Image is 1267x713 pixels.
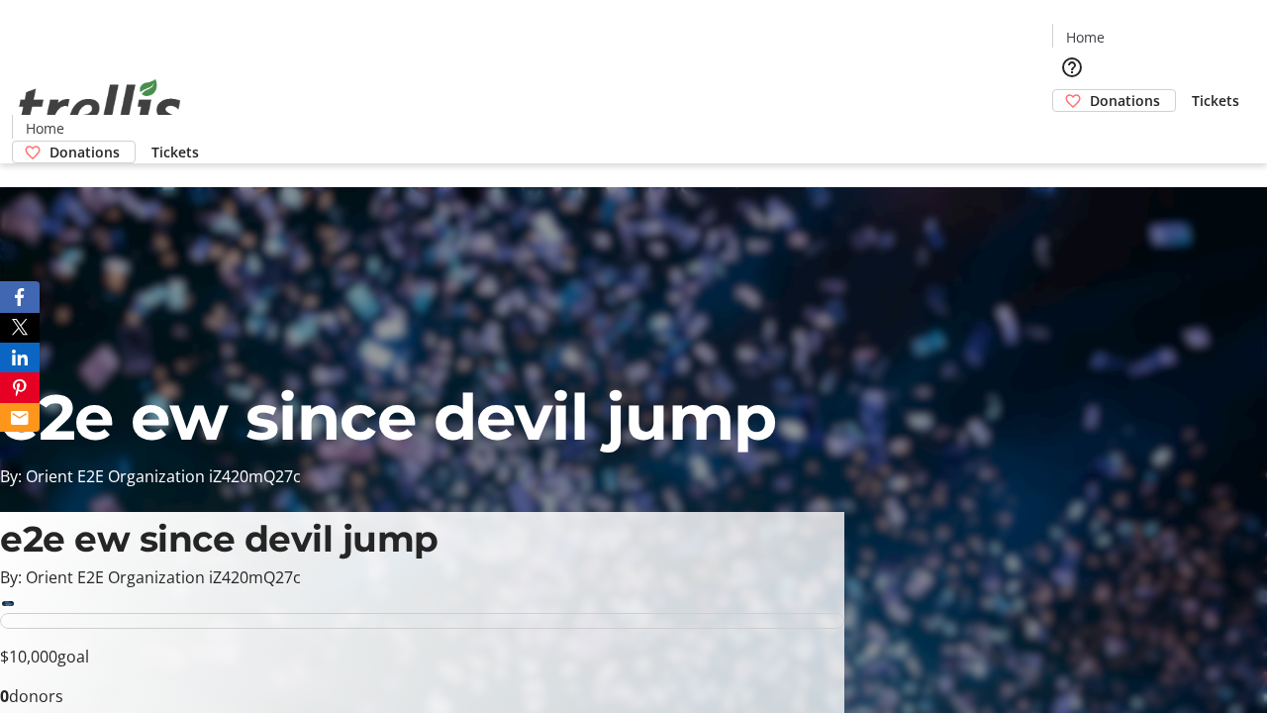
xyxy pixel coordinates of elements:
span: Home [26,118,64,139]
span: Donations [49,142,120,162]
button: Help [1052,48,1092,87]
a: Home [13,118,76,139]
img: Orient E2E Organization iZ420mQ27c's Logo [12,57,188,156]
a: Donations [1052,89,1176,112]
a: Tickets [1176,90,1255,111]
a: Home [1053,27,1117,48]
button: Cart [1052,112,1092,152]
span: Tickets [151,142,199,162]
span: Donations [1090,90,1160,111]
a: Tickets [136,142,215,162]
span: Tickets [1192,90,1239,111]
span: Home [1066,27,1105,48]
a: Donations [12,141,136,163]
